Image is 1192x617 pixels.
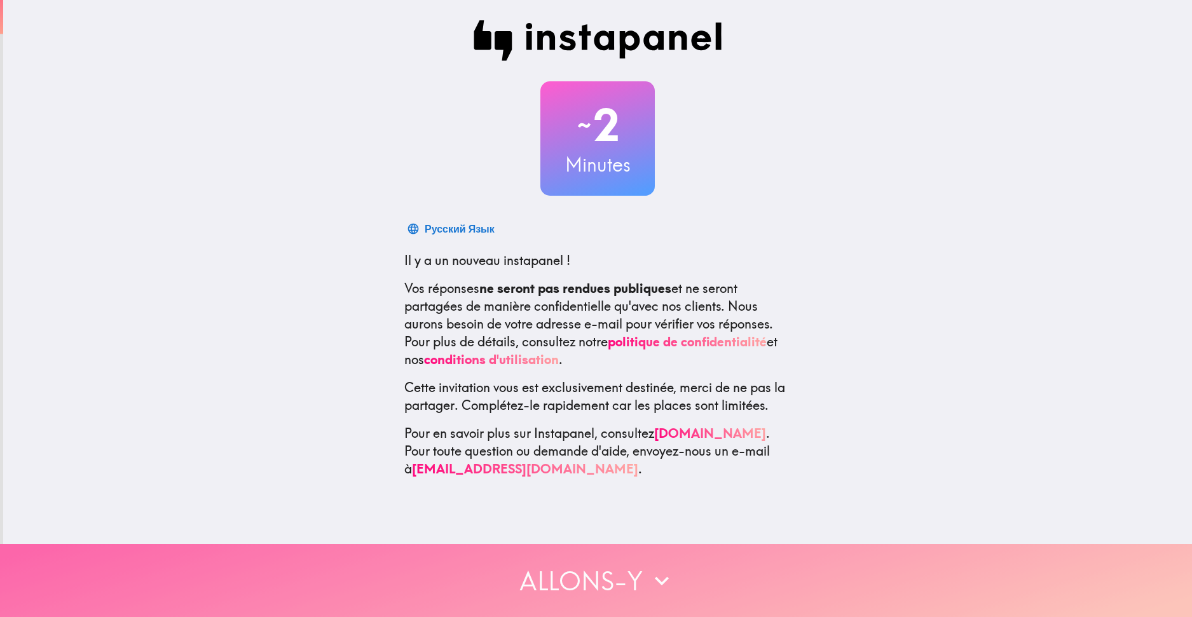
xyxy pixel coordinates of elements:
div: Русский Язык [425,220,495,238]
a: [EMAIL_ADDRESS][DOMAIN_NAME] [412,461,638,477]
p: Pour en savoir plus sur Instapanel, consultez . Pour toute question ou demande d'aide, envoyez-no... [404,424,791,478]
a: [DOMAIN_NAME] [654,425,766,441]
img: Instapanel [473,20,722,61]
b: ne seront pas rendues publiques [479,280,671,296]
a: conditions d'utilisation [424,351,559,367]
p: Vos réponses et ne seront partagées de manière confidentielle qu'avec nos clients. Nous aurons be... [404,280,791,369]
span: Il y a un nouveau instapanel ! [404,252,570,268]
p: Cette invitation vous est exclusivement destinée, merci de ne pas la partager. Complétez-le rapid... [404,379,791,414]
span: ~ [575,106,593,144]
h3: Minutes [540,151,655,178]
a: politique de confidentialité [608,334,767,349]
h2: 2 [540,99,655,151]
button: Русский Язык [404,216,500,241]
